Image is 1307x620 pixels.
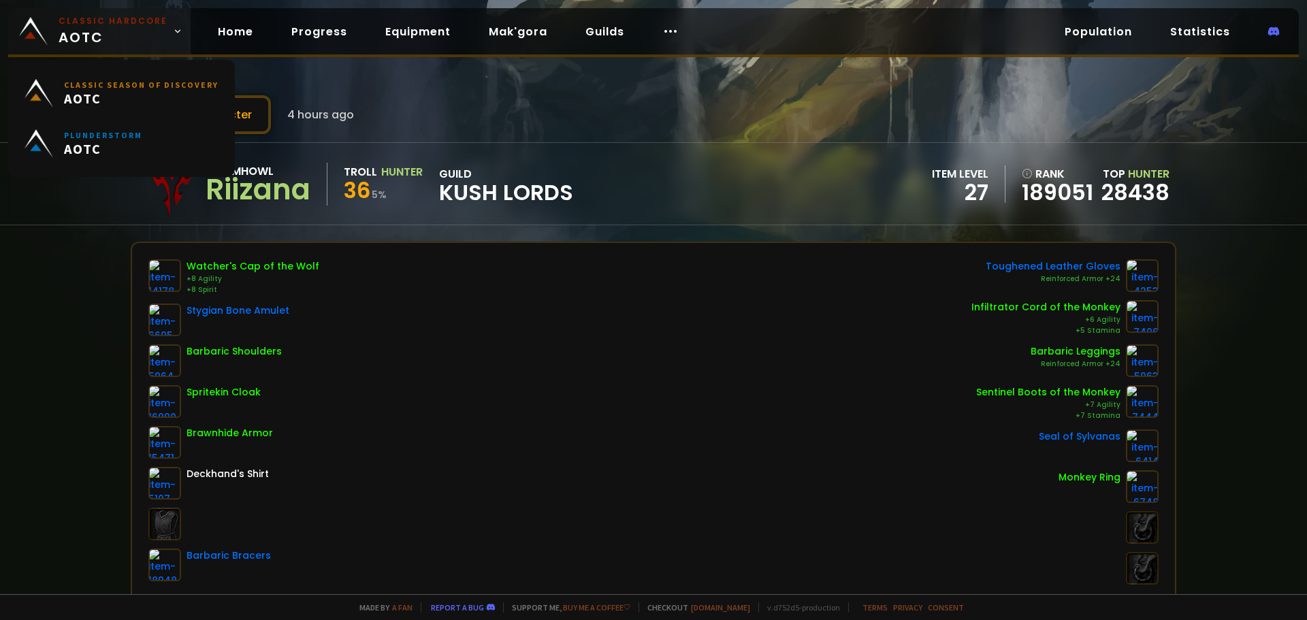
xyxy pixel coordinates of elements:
[971,325,1120,336] div: +5 Stamina
[374,18,462,46] a: Equipment
[971,300,1120,314] div: Infiltrator Cord of the Monkey
[932,182,988,203] div: 27
[575,18,635,46] a: Guilds
[287,106,354,123] span: 4 hours ago
[893,602,922,613] a: Privacy
[1126,385,1159,418] img: item-7444
[1101,165,1169,182] div: Top
[344,175,370,206] span: 36
[8,8,191,54] a: Classic HardcoreAOTC
[148,259,181,292] img: item-14178
[148,344,181,377] img: item-5964
[187,304,289,318] div: Stygian Bone Amulet
[478,18,558,46] a: Mak'gora
[503,602,630,613] span: Support me,
[1126,259,1159,292] img: item-4253
[1126,429,1159,462] img: item-6414
[187,467,269,481] div: Deckhand's Shirt
[1101,177,1169,208] a: 28438
[1126,470,1159,503] img: item-6748
[207,18,264,46] a: Home
[563,602,630,613] a: Buy me a coffee
[1022,182,1093,203] a: 189051
[59,15,167,27] small: Classic Hardcore
[639,602,750,613] span: Checkout
[976,399,1120,410] div: +7 Agility
[758,602,840,613] span: v. d752d5 - production
[148,467,181,500] img: item-5107
[381,163,423,180] div: Hunter
[372,188,387,201] small: 5 %
[148,304,181,336] img: item-6695
[1031,359,1120,370] div: Reinforced Armor +24
[1159,18,1241,46] a: Statistics
[148,549,181,581] img: item-18948
[976,410,1120,421] div: +7 Stamina
[187,426,273,440] div: Brawnhide Armor
[16,118,227,169] a: PlunderstormAOTC
[187,284,319,295] div: +8 Spirit
[691,602,750,613] a: [DOMAIN_NAME]
[64,140,142,157] span: AOTC
[344,163,377,180] div: Troll
[439,165,573,203] div: guild
[187,549,271,563] div: Barbaric Bracers
[986,259,1120,274] div: Toughened Leather Gloves
[932,165,988,182] div: item level
[392,602,413,613] a: a fan
[928,602,964,613] a: Consent
[59,15,167,48] span: AOTC
[187,385,261,399] div: Spritekin Cloak
[971,314,1120,325] div: +6 Agility
[1039,429,1120,444] div: Seal of Sylvanas
[1126,344,1159,377] img: item-5963
[986,274,1120,284] div: Reinforced Armor +24
[1054,18,1143,46] a: Population
[64,130,142,140] small: Plunderstorm
[351,602,413,613] span: Made by
[439,182,573,203] span: Kush Lords
[862,602,888,613] a: Terms
[187,259,319,274] div: Watcher's Cap of the Wolf
[976,385,1120,399] div: Sentinel Boots of the Monkey
[1031,344,1120,359] div: Barbaric Leggings
[1128,166,1169,182] span: Hunter
[64,80,219,90] small: Classic Season of Discovery
[64,90,219,107] span: AOTC
[187,274,319,284] div: +8 Agility
[1059,470,1120,485] div: Monkey Ring
[16,68,227,118] a: Classic Season of DiscoveryAOTC
[1126,300,1159,333] img: item-7406
[1022,165,1093,182] div: rank
[431,602,484,613] a: Report a bug
[187,344,282,359] div: Barbaric Shoulders
[148,385,181,418] img: item-16990
[206,163,310,180] div: Doomhowl
[148,426,181,459] img: item-15471
[206,180,310,200] div: Riizana
[280,18,358,46] a: Progress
